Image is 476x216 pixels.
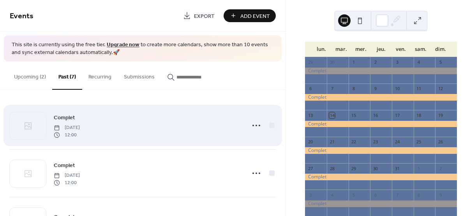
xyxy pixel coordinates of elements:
span: 12:00 [54,131,80,138]
span: [DATE] [54,172,80,179]
div: 6 [307,86,313,92]
div: jeu. [371,42,391,57]
div: lun. [311,42,331,57]
div: Complet [305,147,457,154]
button: Add Event [224,9,276,22]
div: 10 [394,86,400,92]
div: 7 [329,86,335,92]
div: 25 [416,139,422,145]
span: 12:00 [54,179,80,186]
div: 29 [351,165,357,171]
a: Export [177,9,220,22]
div: 30 [329,59,335,65]
a: Upgrade now [107,40,139,50]
div: 29 [307,59,313,65]
div: 11 [416,86,422,92]
button: Past (7) [52,61,82,90]
div: 8 [351,86,357,92]
div: 2 [372,59,378,65]
div: 16 [372,112,378,118]
div: 9 [437,192,443,198]
span: Events [10,9,33,24]
div: dim. [431,42,451,57]
div: 7 [394,192,400,198]
div: sam. [411,42,431,57]
div: Complet [305,68,457,74]
span: Complet [54,114,75,122]
div: ven. [391,42,411,57]
span: [DATE] [54,124,80,131]
button: Upcoming (2) [8,61,52,89]
div: 4 [329,192,335,198]
div: 5 [437,59,443,65]
div: Complet [305,200,457,207]
div: 8 [416,192,422,198]
div: 30 [372,165,378,171]
span: This site is currently using the free tier. to create more calendars, show more than 10 events an... [12,41,274,56]
div: mar. [331,42,351,57]
div: 27 [307,165,313,171]
div: 22 [351,139,357,145]
span: Complet [54,162,75,170]
div: 26 [437,139,443,145]
div: 23 [372,139,378,145]
div: 4 [416,59,422,65]
div: 17 [394,112,400,118]
div: 1 [351,59,357,65]
div: mer. [351,42,371,57]
div: 18 [416,112,422,118]
div: Complet [305,121,457,127]
a: Complet [54,161,75,170]
div: 19 [437,112,443,118]
div: 20 [307,139,313,145]
div: 21 [329,139,335,145]
div: 3 [307,192,313,198]
div: 12 [437,86,443,92]
div: 15 [351,112,357,118]
button: Recurring [82,61,118,89]
span: Export [194,12,215,20]
div: 14 [329,112,335,118]
div: 13 [307,112,313,118]
div: 28 [329,165,335,171]
div: 3 [394,59,400,65]
div: 9 [372,86,378,92]
div: 1 [416,165,422,171]
div: Complet [305,174,457,180]
div: 24 [394,139,400,145]
div: 5 [351,192,357,198]
div: 6 [372,192,378,198]
div: Complet [305,94,457,101]
div: 31 [394,165,400,171]
span: Add Event [240,12,270,20]
div: 2 [437,165,443,171]
a: Complet [54,113,75,122]
button: Submissions [118,61,161,89]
